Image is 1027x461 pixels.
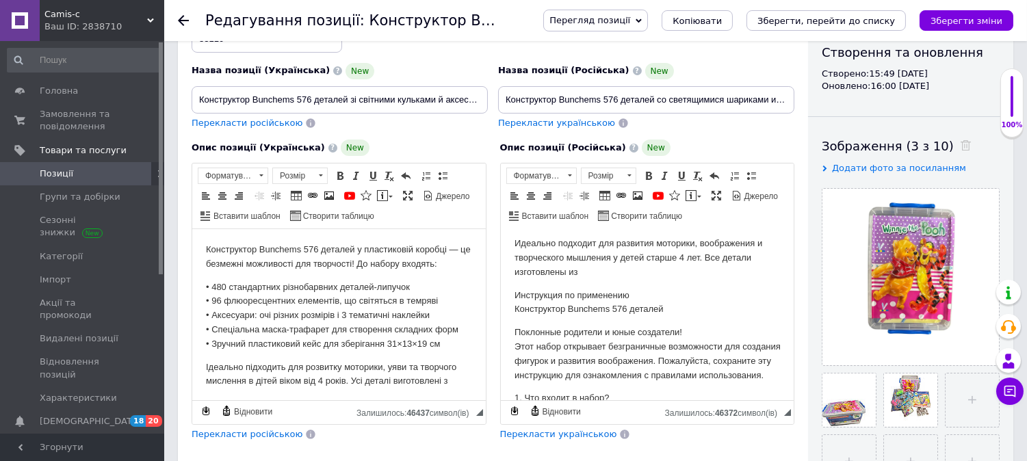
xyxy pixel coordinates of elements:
a: Додати відео з YouTube [651,188,666,203]
input: Наприклад, H&M жіноча сукня зелена 38 розмір вечірня максі з блискітками [498,86,794,114]
button: Чат з покупцем [996,378,1024,405]
span: Акції та промокоди [40,297,127,321]
span: Camis-c [44,8,147,21]
i: Зберегти зміни [931,16,1002,26]
span: Вставити шаблон [211,211,281,222]
a: Курсив (Ctrl+I) [658,168,673,183]
span: Назва позиції (Російська) [498,65,629,75]
a: Вставити/видалити маркований список [435,168,450,183]
span: 46372 [715,408,738,418]
a: Створити таблицю [288,208,376,223]
span: Опис позиції (Українська) [192,142,325,153]
span: New [346,63,374,79]
span: Перекласти українською [498,118,615,128]
span: Перекласти російською [192,429,302,439]
span: Потягніть для зміни розмірів [784,409,791,416]
a: Зробити резервну копію зараз [507,404,522,419]
a: Курсив (Ctrl+I) [349,168,364,183]
p: 1. Что входит в набор? 480 разноцветных стандартных деталей-липучек. [14,162,280,191]
a: Зображення [322,188,337,203]
a: По правому краю [231,188,246,203]
iframe: Редактор, 54042603-A676-47BE-848F-729AA46C6D4E [501,229,794,400]
div: 100% [1001,120,1023,130]
a: Відновити [219,404,274,419]
span: Форматування [198,168,255,183]
a: Таблиця [597,188,612,203]
a: Видалити форматування [690,168,705,183]
span: Розмір [273,168,314,183]
span: 20 [146,415,161,427]
span: Джерело [434,191,470,202]
div: Кiлькiсть символiв [665,405,784,418]
span: Товари та послуги [40,144,127,157]
a: Джерело [729,188,781,203]
span: New [642,140,671,156]
a: Форматування [198,168,268,184]
a: Вставити/видалити маркований список [744,168,759,183]
a: Зображення [630,188,645,203]
span: Вставити шаблон [520,211,589,222]
a: Максимізувати [400,188,415,203]
span: Відновити [232,406,272,418]
span: Відновити [541,406,581,418]
button: Копіювати [662,10,733,31]
span: Форматування [507,168,563,183]
span: Позиції [40,168,73,180]
a: Таблиця [289,188,304,203]
a: Збільшити відступ [577,188,592,203]
a: Додати відео з YouTube [342,188,357,203]
a: Створити таблицю [596,208,684,223]
a: По правому краю [540,188,555,203]
span: Видалені позиції [40,332,118,345]
a: Повернути (Ctrl+Z) [398,168,413,183]
a: Повернути (Ctrl+Z) [707,168,722,183]
div: 100% Якість заповнення [1000,68,1024,137]
span: Розмір [582,168,623,183]
span: Джерело [742,191,779,202]
a: Підкреслений (Ctrl+U) [365,168,380,183]
a: По центру [523,188,538,203]
i: Зберегти, перейти до списку [757,16,895,26]
a: По центру [215,188,230,203]
span: Копіювати [673,16,722,26]
div: Створено: 15:49 [DATE] [822,68,1000,80]
span: New [341,140,369,156]
a: Зробити резервну копію зараз [198,404,213,419]
a: Вставити шаблон [507,208,591,223]
span: Відновлення позицій [40,356,127,380]
a: Жирний (Ctrl+B) [333,168,348,183]
span: Перекласти російською [192,118,302,128]
a: Максимізувати [709,188,724,203]
a: Розмір [272,168,328,184]
a: Вставити/Редагувати посилання (Ctrl+L) [305,188,320,203]
span: Сезонні знижки [40,214,127,239]
span: Створити таблицю [301,211,374,222]
span: Перегляд позиції [549,15,630,25]
div: Створення та оновлення [822,44,1000,61]
div: Зображення (3 з 10) [822,137,1000,155]
a: Зменшити відступ [252,188,267,203]
span: Замовлення та повідомлення [40,108,127,133]
div: Повернутися назад [178,15,189,26]
span: [DEMOGRAPHIC_DATA] [40,415,141,427]
a: Збільшити відступ [268,188,283,203]
p: Інструкція із застосування Конструктор Bunchems 576 деталей [14,168,280,197]
div: Ваш ID: 2838710 [44,21,164,33]
input: Пошук [7,48,161,73]
span: Опис позиції (Російська) [500,142,626,153]
a: Вставити повідомлення [684,188,703,203]
span: Групи та добірки [40,191,120,203]
button: Зберегти, перейти до списку [746,10,906,31]
span: Потягніть для зміни розмірів [476,409,483,416]
iframe: Редактор, 8776CE9D-F923-47D7-B8F0-04A9C78E79B6 [192,229,486,400]
a: Вставити повідомлення [375,188,395,203]
a: Вставити/видалити нумерований список [727,168,742,183]
span: Перекласти українською [500,429,617,439]
span: New [645,63,674,79]
span: Назва позиції (Українська) [192,65,330,75]
button: Зберегти зміни [920,10,1013,31]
